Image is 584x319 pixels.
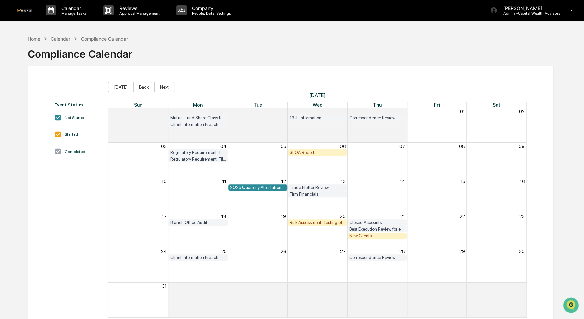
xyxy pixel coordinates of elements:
[290,150,345,155] div: SLOA Report
[221,249,226,254] button: 25
[349,233,405,238] div: New Clients
[7,14,123,25] p: How can we help?
[399,249,405,254] button: 28
[400,109,405,114] button: 31
[170,150,226,155] div: Regulatory Requirement: 13F Filings DUE
[51,36,70,42] div: Calendar
[170,122,226,127] div: Client Information Breach
[281,179,286,184] button: 12
[280,283,286,289] button: 02
[30,58,93,63] div: We're available if you need us!
[340,283,346,289] button: 03
[221,283,226,289] button: 01
[154,82,174,92] button: Next
[281,249,286,254] button: 26
[108,92,526,98] span: [DATE]
[162,283,166,289] button: 31
[519,214,525,219] button: 23
[56,5,90,11] p: Calendar
[340,249,346,254] button: 27
[13,132,42,139] span: Data Lookup
[340,214,346,219] button: 20
[21,91,55,97] span: [PERSON_NAME]
[312,102,322,108] span: Wed
[222,179,226,184] button: 11
[399,283,405,289] button: 04
[7,133,12,138] div: 🔎
[459,283,465,289] button: 05
[459,249,465,254] button: 29
[28,36,40,42] div: Home
[170,220,226,225] div: Branch Office Audit
[67,149,82,154] span: Pylon
[519,283,525,289] button: 06
[54,102,101,107] div: Event Status
[373,102,382,108] span: Thu
[65,132,78,137] div: Started
[520,179,525,184] button: 16
[349,220,405,225] div: Closed Accounts
[65,149,85,154] div: Completed
[7,74,45,80] div: Past conversations
[7,120,12,125] div: 🖐️
[400,214,405,219] button: 21
[14,51,26,63] img: 8933085812038_c878075ebb4cc5468115_72.jpg
[562,297,581,315] iframe: Open customer support
[104,73,123,81] button: See all
[281,143,286,149] button: 05
[60,91,73,97] span: [DATE]
[4,117,46,129] a: 🖐️Preclearance
[230,185,286,190] div: 2Q25 Quarterly Attestation
[114,11,163,16] p: Approval Management
[460,109,465,114] button: 01
[46,117,86,129] a: 🗄️Attestations
[187,5,234,11] p: Company
[193,102,203,108] span: Mon
[519,249,525,254] button: 30
[28,42,132,60] div: Compliance Calendar
[290,115,345,120] div: 13-F Information
[493,102,500,108] span: Sat
[13,119,43,126] span: Preclearance
[460,179,465,184] button: 15
[108,82,133,92] button: [DATE]
[290,220,345,225] div: Risk Assessment: Testing of Compliance Program
[170,115,226,120] div: Mutual Fund Share Class Review
[340,143,346,149] button: 06
[161,143,166,149] button: 03
[290,185,345,190] div: Trade Blotter Review
[30,51,110,58] div: Start new chat
[340,109,346,114] button: 30
[56,119,84,126] span: Attestations
[497,5,560,11] p: [PERSON_NAME]
[134,102,142,108] span: Sun
[161,109,166,114] button: 27
[16,9,32,12] img: logo
[349,227,405,232] div: Best Execution Review for each Custodian
[220,143,226,149] button: 04
[162,214,166,219] button: 17
[114,5,163,11] p: Reviews
[519,143,525,149] button: 09
[459,214,465,219] button: 22
[170,255,226,260] div: Client Information Breach
[399,143,405,149] button: 07
[56,11,90,16] p: Manage Tasks
[290,192,345,197] div: Firm Financials
[81,36,128,42] div: Compliance Calendar
[221,109,226,114] button: 28
[56,91,58,97] span: •
[161,249,166,254] button: 24
[434,102,440,108] span: Fri
[280,109,286,114] button: 29
[161,179,166,184] button: 10
[349,255,405,260] div: Correspondence Review
[170,157,226,162] div: Regulatory Requirement: File Form N-PX (Annual 13F Filers only)
[349,115,405,120] div: Correspondence Review
[459,143,465,149] button: 08
[187,11,234,16] p: People, Data, Settings
[47,148,82,154] a: Powered byPylon
[7,85,18,96] img: Sigrid Alegria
